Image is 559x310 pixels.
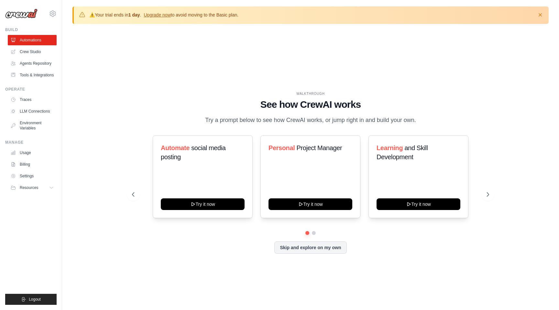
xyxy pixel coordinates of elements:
[132,91,489,96] div: WALKTHROUGH
[161,144,190,151] span: Automate
[269,144,295,151] span: Personal
[5,140,57,145] div: Manage
[128,12,140,17] strong: 1 day
[274,241,346,254] button: Skip and explore on my own
[5,9,38,18] img: Logo
[297,144,342,151] span: Project Manager
[8,94,57,105] a: Traces
[8,183,57,193] button: Resources
[377,144,428,161] span: and Skill Development
[377,198,460,210] button: Try it now
[527,279,559,310] iframe: Chat Widget
[5,87,57,92] div: Operate
[8,47,57,57] a: Crew Studio
[89,12,95,17] strong: ⚠️
[20,185,38,190] span: Resources
[8,171,57,181] a: Settings
[8,58,57,69] a: Agents Repository
[8,118,57,133] a: Environment Variables
[202,116,419,125] p: Try a prompt below to see how CrewAI works, or jump right in and build your own.
[29,297,41,302] span: Logout
[161,198,245,210] button: Try it now
[8,106,57,116] a: LLM Connections
[8,35,57,45] a: Automations
[144,12,170,17] a: Upgrade now
[5,294,57,305] button: Logout
[5,27,57,32] div: Build
[8,148,57,158] a: Usage
[8,159,57,170] a: Billing
[161,144,226,161] span: social media posting
[269,198,352,210] button: Try it now
[8,70,57,80] a: Tools & Integrations
[377,144,403,151] span: Learning
[89,12,238,18] p: Your trial ends in . to avoid moving to the Basic plan.
[132,99,489,110] h1: See how CrewAI works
